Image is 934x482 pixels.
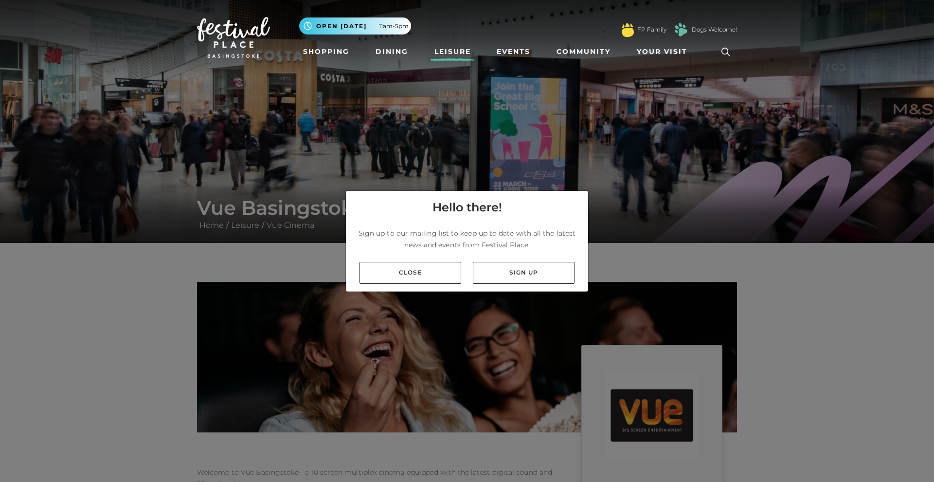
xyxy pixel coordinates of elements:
span: Open [DATE] [316,22,367,31]
p: Sign up to our mailing list to keep up to date with all the latest news and events from Festival ... [354,227,580,251]
img: Festival Place Logo [197,17,270,58]
button: Open [DATE] 11am-5pm [299,17,411,34]
a: Your Visit [633,43,696,61]
span: 11am-5pm [379,22,409,31]
h4: Hello there! [432,199,502,216]
a: Shopping [299,43,353,61]
a: Close [359,262,461,284]
a: Events [493,43,534,61]
a: FP Family [637,25,666,34]
a: Dogs Welcome! [692,25,737,34]
a: Leisure [431,43,475,61]
a: Sign up [473,262,575,284]
span: Your Visit [637,47,687,57]
a: Dining [372,43,412,61]
a: Community [553,43,614,61]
